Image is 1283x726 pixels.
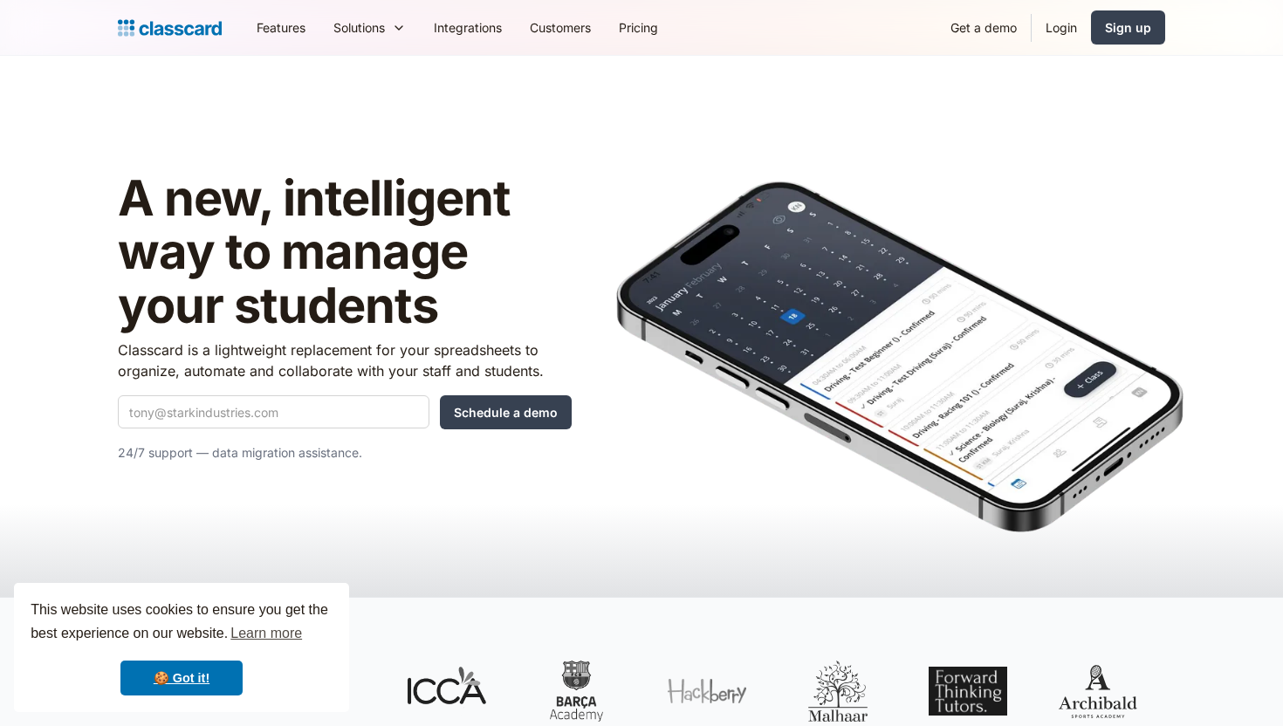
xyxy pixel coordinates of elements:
p: 24/7 support — data migration assistance. [118,442,572,463]
a: Logo [118,16,222,40]
h1: A new, intelligent way to manage your students [118,172,572,333]
input: Schedule a demo [440,395,572,429]
div: Solutions [319,8,420,47]
div: Solutions [333,18,385,37]
a: learn more about cookies [228,620,305,647]
div: cookieconsent [14,583,349,712]
form: Quick Demo Form [118,395,572,429]
div: Sign up [1105,18,1151,37]
a: Customers [516,8,605,47]
a: Pricing [605,8,672,47]
a: Sign up [1091,10,1165,45]
a: Login [1032,8,1091,47]
a: Integrations [420,8,516,47]
p: Classcard is a lightweight replacement for your spreadsheets to organize, automate and collaborat... [118,339,572,381]
a: Get a demo [937,8,1031,47]
input: tony@starkindustries.com [118,395,429,428]
span: This website uses cookies to ensure you get the best experience on our website. [31,599,333,647]
a: Features [243,8,319,47]
a: dismiss cookie message [120,661,243,695]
